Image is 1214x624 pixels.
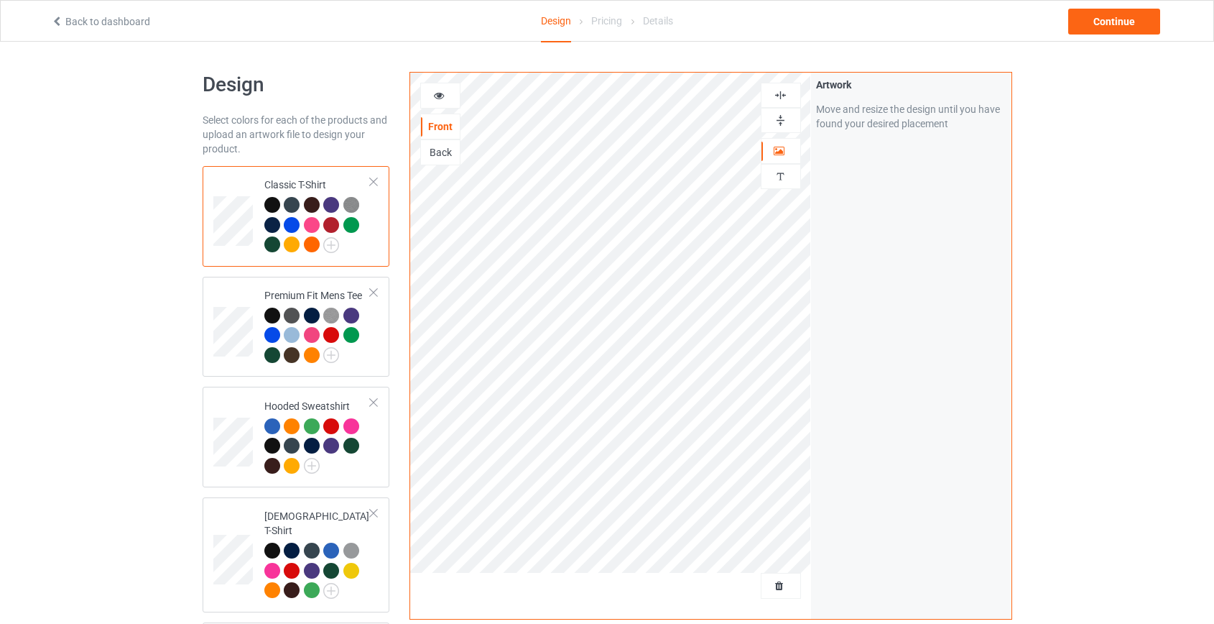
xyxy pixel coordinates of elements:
[51,16,150,27] a: Back to dashboard
[323,583,339,599] img: svg+xml;base64,PD94bWwgdmVyc2lvbj0iMS4wIiBlbmNvZGluZz0iVVRGLTgiPz4KPHN2ZyB3aWR0aD0iMjJweCIgaGVpZ2...
[264,178,371,252] div: Classic T-Shirt
[774,88,787,102] img: svg%3E%0A
[203,72,390,98] h1: Design
[203,497,390,612] div: [DEMOGRAPHIC_DATA] T-Shirt
[264,399,371,473] div: Hooded Sweatshirt
[774,170,787,183] img: svg%3E%0A
[323,347,339,363] img: svg+xml;base64,PD94bWwgdmVyc2lvbj0iMS4wIiBlbmNvZGluZz0iVVRGLTgiPz4KPHN2ZyB3aWR0aD0iMjJweCIgaGVpZ2...
[541,1,571,42] div: Design
[421,119,460,134] div: Front
[203,277,390,377] div: Premium Fit Mens Tee
[264,509,371,597] div: [DEMOGRAPHIC_DATA] T-Shirt
[264,288,371,362] div: Premium Fit Mens Tee
[323,237,339,253] img: svg+xml;base64,PD94bWwgdmVyc2lvbj0iMS4wIiBlbmNvZGluZz0iVVRGLTgiPz4KPHN2ZyB3aWR0aD0iMjJweCIgaGVpZ2...
[643,1,673,41] div: Details
[1068,9,1160,35] div: Continue
[816,102,1006,131] div: Move and resize the design until you have found your desired placement
[203,387,390,487] div: Hooded Sweatshirt
[816,78,1006,92] div: Artwork
[343,197,359,213] img: heather_texture.png
[421,145,460,160] div: Back
[203,113,390,156] div: Select colors for each of the products and upload an artwork file to design your product.
[323,308,339,324] img: heather_texture.png
[774,114,787,127] img: svg%3E%0A
[591,1,622,41] div: Pricing
[203,166,390,267] div: Classic T-Shirt
[304,458,320,474] img: svg+xml;base64,PD94bWwgdmVyc2lvbj0iMS4wIiBlbmNvZGluZz0iVVRGLTgiPz4KPHN2ZyB3aWR0aD0iMjJweCIgaGVpZ2...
